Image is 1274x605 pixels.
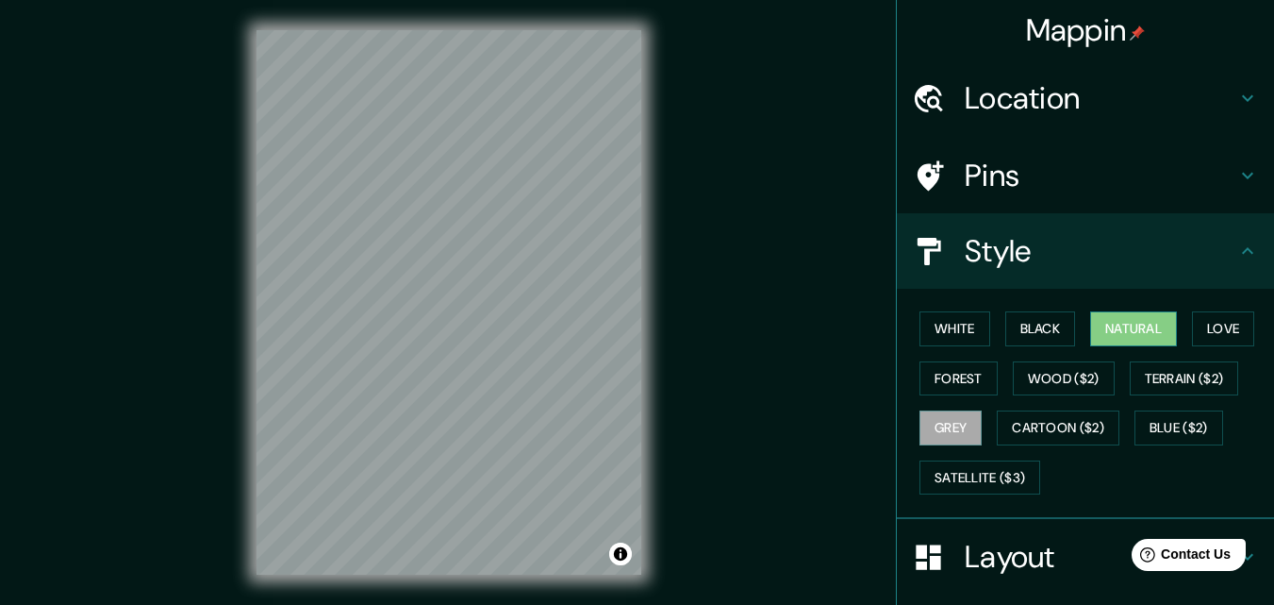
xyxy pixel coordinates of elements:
button: Terrain ($2) [1130,361,1239,396]
div: Pins [897,138,1274,213]
div: Location [897,60,1274,136]
h4: Location [965,79,1236,117]
button: Satellite ($3) [919,461,1040,496]
button: White [919,311,990,346]
h4: Pins [965,157,1236,194]
button: Wood ($2) [1013,361,1115,396]
h4: Style [965,232,1236,270]
button: Love [1192,311,1254,346]
button: Natural [1090,311,1177,346]
iframe: Help widget launcher [1106,531,1253,584]
button: Blue ($2) [1134,411,1223,445]
img: pin-icon.png [1130,25,1145,41]
div: Style [897,213,1274,289]
h4: Layout [965,538,1236,576]
button: Forest [919,361,998,396]
button: Cartoon ($2) [997,411,1119,445]
div: Layout [897,519,1274,595]
button: Black [1005,311,1076,346]
button: Grey [919,411,982,445]
canvas: Map [256,30,641,575]
h4: Mappin [1026,11,1146,49]
button: Toggle attribution [609,543,632,565]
